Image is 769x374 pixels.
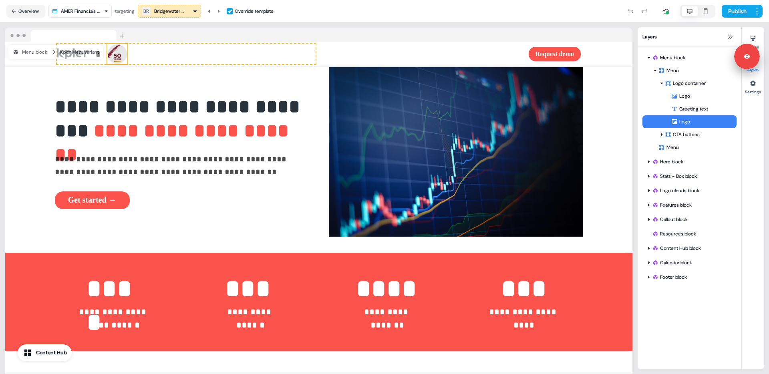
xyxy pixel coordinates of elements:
div: BR [143,7,149,15]
div: Layers [638,27,741,46]
div: Menu [658,66,733,74]
button: BRBridgewater Associates LP [138,5,201,18]
div: Stats - Box block [652,172,733,180]
div: Get started → [55,191,309,209]
div: Footer block [642,271,737,284]
div: Resources block [642,227,737,240]
div: Greeting text [642,103,737,115]
img: Browser topbar [5,28,128,42]
div: Bridgewater Associates LP [154,7,186,15]
div: Content Hub block [652,244,733,252]
div: CTA buttons [665,131,733,139]
div: Logo clouds block [652,187,733,195]
div: Logo containerLogoGreeting textLogo [642,77,737,128]
div: Calendar block [652,259,733,267]
div: Features block [652,201,733,209]
div: AMER Financials Final [61,7,101,15]
button: Settings [742,77,764,95]
div: Override template [235,7,274,15]
button: Request demo [529,47,581,61]
div: Hero block [652,158,733,166]
div: Logo container [665,79,733,87]
div: Calendar block [642,256,737,269]
div: targeting [115,7,135,15]
div: Callout block [652,215,733,223]
div: Menu block [12,48,47,56]
button: Get started → [55,191,130,209]
div: CTA buttons [642,128,737,141]
div: Greeting text [671,105,737,113]
button: Styles [742,32,764,50]
div: Stats - Box block [642,170,737,183]
div: Menu blockMenuLogo containerLogoGreeting textLogoCTA buttonsMenu [642,51,737,154]
button: Overview [6,5,45,18]
div: Features block [642,199,737,211]
div: MenuLogo containerLogoGreeting textLogoCTA buttons [642,64,737,141]
div: Menu [642,141,737,154]
div: Request demo [322,47,581,61]
div: Logo clouds block [642,184,737,197]
div: Menu block [652,54,733,62]
div: Footer block [652,273,733,281]
div: *Request demo [54,42,583,66]
button: Publish [722,5,751,18]
div: Resources block [652,230,733,238]
div: Callout block [642,213,737,226]
img: Image [329,67,583,237]
div: Logo [642,90,737,103]
div: Logo [671,118,737,126]
div: Hero block [642,155,737,168]
div: Content Hub block [642,242,737,255]
button: Content Hub [18,344,72,361]
div: Logo [671,92,737,100]
div: Kpler Menu variant [60,48,99,56]
div: Logo [642,115,737,128]
div: Menu [658,143,733,151]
